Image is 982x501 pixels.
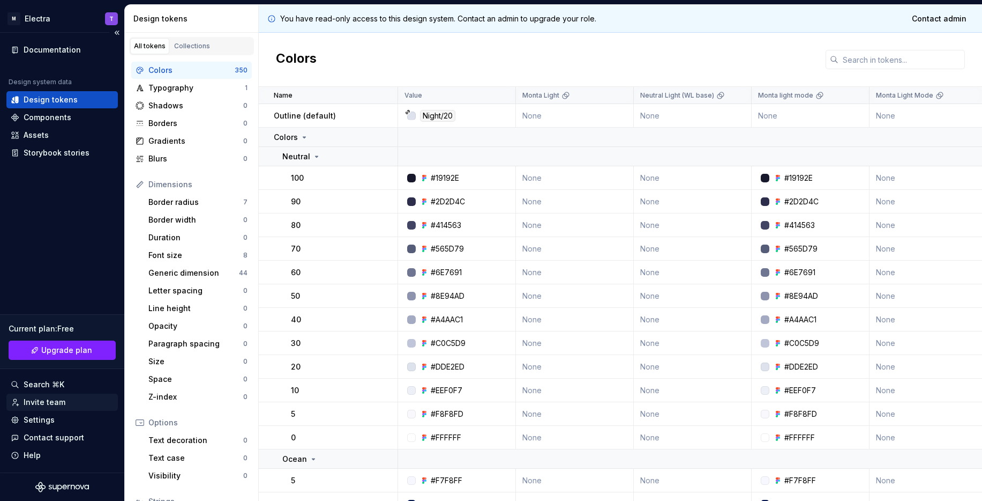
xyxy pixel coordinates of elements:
[784,385,816,396] div: #EEF0F7
[148,153,243,164] div: Blurs
[243,393,248,401] div: 0
[784,220,815,231] div: #414563
[431,220,461,231] div: #414563
[274,132,298,143] p: Colors
[148,65,235,76] div: Colors
[243,304,248,313] div: 0
[243,322,248,330] div: 0
[243,251,248,260] div: 8
[144,318,252,335] a: Opacity0
[148,118,243,129] div: Borders
[239,269,248,277] div: 44
[243,286,248,295] div: 0
[634,104,752,128] td: None
[291,338,301,349] p: 30
[144,229,252,246] a: Duration0
[6,376,118,393] button: Search ⌘K
[516,331,634,355] td: None
[243,375,248,384] div: 0
[6,394,118,411] a: Invite team
[276,50,317,69] h2: Colors
[2,7,122,30] button: MElectraT
[431,409,463,419] div: #F8F8FD
[522,91,559,100] p: Monta Light
[431,196,465,207] div: #2D2D4C
[784,409,817,419] div: #F8F8FD
[291,220,301,231] p: 80
[634,308,752,331] td: None
[243,233,248,242] div: 0
[516,426,634,450] td: None
[9,323,116,334] div: Current plan : Free
[148,338,243,349] div: Paragraph spacing
[148,268,239,278] div: Generic dimension
[6,411,118,429] a: Settings
[6,109,118,126] a: Components
[144,194,252,211] a: Border radius7
[144,353,252,370] a: Size0
[634,355,752,379] td: None
[784,291,818,301] div: #8E94AD
[634,284,752,308] td: None
[784,244,818,254] div: #565D79
[243,340,248,348] div: 0
[144,247,252,264] a: Font size8
[144,282,252,299] a: Letter spacing0
[291,362,301,372] p: 20
[24,450,41,461] div: Help
[131,79,252,97] a: Typography1
[634,402,752,426] td: None
[291,244,301,254] p: 70
[634,261,752,284] td: None
[133,13,254,24] div: Design tokens
[784,338,819,349] div: #C0C5D9
[431,291,464,301] div: #8E94AD
[404,91,422,100] p: Value
[243,357,248,366] div: 0
[243,216,248,224] div: 0
[291,385,299,396] p: 10
[243,454,248,462] div: 0
[516,237,634,261] td: None
[245,84,248,92] div: 1
[431,432,461,443] div: #FFFFFF
[516,469,634,492] td: None
[8,12,20,25] div: M
[274,91,293,100] p: Name
[431,314,463,325] div: #A4AAC1
[35,482,89,492] svg: Supernova Logo
[148,453,243,463] div: Text case
[431,267,462,278] div: #6E7691
[144,371,252,388] a: Space0
[274,110,336,121] p: Outline (default)
[784,173,813,183] div: #19192E
[109,25,124,40] button: Collapse sidebar
[291,432,296,443] p: 0
[282,454,307,465] p: Ocean
[148,285,243,296] div: Letter spacing
[876,91,933,100] p: Monta Light Mode
[6,91,118,108] a: Design tokens
[25,13,50,24] div: Electra
[235,66,248,75] div: 350
[148,470,243,481] div: Visibility
[243,198,248,207] div: 7
[131,115,252,132] a: Borders0
[148,136,243,146] div: Gradients
[291,267,301,278] p: 60
[148,435,243,446] div: Text decoration
[280,13,596,24] p: You have read-only access to this design system. Contact an admin to upgrade your role.
[634,331,752,355] td: None
[784,267,815,278] div: #6E7691
[148,417,248,428] div: Options
[431,173,459,183] div: #19192E
[838,50,965,69] input: Search in tokens...
[516,379,634,402] td: None
[752,104,869,128] td: None
[431,244,464,254] div: #565D79
[784,432,815,443] div: #FFFFFF
[41,345,92,356] span: Upgrade plan
[291,291,300,301] p: 50
[148,215,243,225] div: Border width
[431,338,466,349] div: #C0C5D9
